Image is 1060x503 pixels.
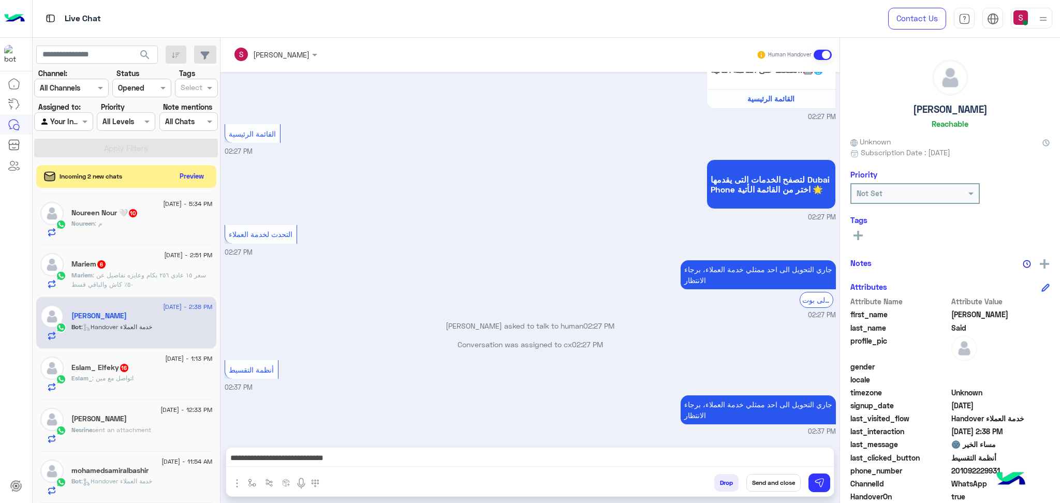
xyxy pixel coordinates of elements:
[71,271,206,288] span: سعر ١٥ عادي ٢٥٦ بكام وعايزه تفاصيل عن ٥٠٪ كاش والباقي قسط
[951,374,1050,385] span: null
[225,339,836,350] p: Conversation was assigned to cx
[56,425,66,436] img: WhatsApp
[850,322,949,333] span: last_name
[572,340,603,349] span: 02:27 PM
[38,68,67,79] label: Channel:
[97,260,106,269] span: 6
[225,248,253,256] span: 02:27 PM
[850,387,949,398] span: timezone
[746,474,801,492] button: Send and close
[60,172,122,181] span: Incoming 2 new chats
[163,199,212,209] span: [DATE] - 5:34 PM
[747,94,794,103] span: القائمة الرئيسية
[229,230,292,239] span: التحدث لخدمة العملاء
[714,474,739,492] button: Drop
[808,427,836,437] span: 02:37 PM
[951,400,1050,411] span: 2025-04-17T23:11:56.231Z
[1040,259,1049,269] img: add
[56,477,66,487] img: WhatsApp
[164,250,212,260] span: [DATE] - 2:51 PM
[814,478,825,488] img: send message
[932,119,968,128] h6: Reachable
[71,374,92,382] span: Eslam_
[40,202,64,225] img: defaultAdmin.png
[850,136,891,147] span: Unknown
[951,491,1050,502] span: true
[179,82,202,95] div: Select
[244,474,261,491] button: select flow
[850,478,949,489] span: ChannelId
[229,129,276,138] span: القائمة الرئيسية
[850,400,949,411] span: signup_date
[56,374,66,384] img: WhatsApp
[116,68,139,79] label: Status
[71,415,127,423] h5: Nesrine Halawa
[56,322,66,333] img: WhatsApp
[95,219,102,227] span: م
[1037,12,1050,25] img: profile
[265,479,273,487] img: Trigger scenario
[129,209,137,217] span: 10
[44,12,57,25] img: tab
[850,309,949,320] span: first_name
[92,374,134,382] span: اتواصل مع مين
[681,395,836,424] p: 27/8/2025, 2:37 PM
[278,474,295,491] button: create order
[800,292,833,308] div: الرجوع الى بوت
[163,302,212,312] span: [DATE] - 2:38 PM
[951,478,1050,489] span: 2
[160,405,212,415] span: [DATE] - 12:33 PM
[768,51,812,59] small: Human Handover
[850,296,949,307] span: Attribute Name
[951,296,1050,307] span: Attribute Value
[261,474,278,491] button: Trigger scenario
[951,426,1050,437] span: 2025-08-27T11:38:03.447Z
[81,323,152,331] span: : Handover خدمة العملاء
[295,477,307,490] img: send voice note
[951,465,1050,476] span: 201092229931
[850,361,949,372] span: gender
[850,170,877,179] h6: Priority
[850,491,949,502] span: HandoverOn
[933,60,968,95] img: defaultAdmin.png
[38,101,81,112] label: Assigned to:
[808,112,836,122] span: 02:27 PM
[850,426,949,437] span: last_interaction
[850,215,1050,225] h6: Tags
[34,139,218,157] button: Apply Filters
[65,12,101,26] p: Live Chat
[71,477,81,485] span: Bot
[40,357,64,380] img: defaultAdmin.png
[120,364,128,372] span: 16
[311,479,319,487] img: make a call
[951,361,1050,372] span: null
[711,25,832,75] span: اهلا بك [PERSON_NAME] فى [GEOGRAPHIC_DATA] Phone 📱 لتصفح الخدمات والمنتجات وأحدث العروض لدى دبى ف...
[808,310,836,320] span: 02:27 PM
[231,477,243,490] img: send attachment
[40,253,64,276] img: defaultAdmin.png
[179,68,195,79] label: Tags
[951,309,1050,320] span: Sara
[40,460,64,483] img: defaultAdmin.png
[850,439,949,450] span: last_message
[987,13,999,25] img: tab
[1013,10,1028,25] img: userImage
[959,13,970,25] img: tab
[951,452,1050,463] span: أنظمة التقسيط
[225,320,836,331] p: [PERSON_NAME] asked to talk to human
[583,321,614,330] span: 02:27 PM
[101,101,125,112] label: Priority
[225,383,253,391] span: 02:37 PM
[951,439,1050,450] span: مساء الخير 🌚
[850,452,949,463] span: last_clicked_button
[4,45,23,64] img: 1403182699927242
[850,258,872,268] h6: Notes
[954,8,975,29] a: tab
[888,8,946,29] a: Contact Us
[71,209,138,217] h5: Noureen Nour 🤍
[681,260,836,289] p: 27/8/2025, 2:27 PM
[4,8,25,29] img: Logo
[71,219,95,227] span: Noureen
[229,365,274,374] span: أنظمة التقسيط
[850,282,887,291] h6: Attributes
